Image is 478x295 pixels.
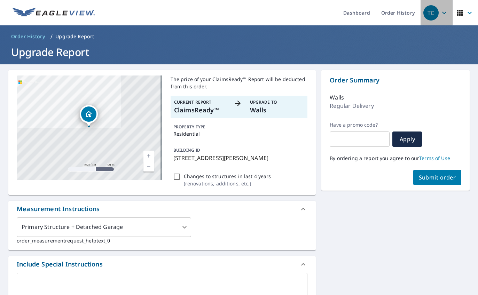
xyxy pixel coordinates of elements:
div: TC [423,5,439,21]
p: Walls [250,105,304,115]
p: ( renovations, additions, etc. ) [184,180,271,187]
a: Order History [8,31,48,42]
p: Upgrade Report [55,33,94,40]
a: Current Level 17, Zoom Out [143,161,154,172]
span: Submit order [419,174,456,181]
p: Walls [330,93,344,102]
p: Changes to structures in last 4 years [184,173,271,180]
div: Dropped pin, building 1, Residential property, 1048 W Johnathan Way Mustang, OK 73064 [80,105,98,127]
li: / [50,32,53,41]
nav: breadcrumb [8,31,470,42]
label: Have a promo code? [330,122,390,128]
p: Current Report [174,99,228,105]
p: Upgrade To [250,99,304,105]
button: Apply [392,131,422,147]
button: Submit order [413,170,462,185]
p: BUILDING ID [173,147,200,153]
p: Regular Delivery [330,102,374,110]
a: Terms of Use [419,155,450,161]
div: Measurement Instructions [8,201,316,217]
div: Primary Structure + Detached Garage [17,217,191,237]
a: Current Level 17, Zoom In [143,151,154,161]
p: PROPERTY TYPE [173,124,305,130]
span: Apply [398,135,416,143]
span: Order History [11,33,45,40]
p: Residential [173,130,305,137]
p: The price of your ClaimsReady™ Report will be deducted from this order. [171,75,308,90]
div: Include Special Instructions [8,256,316,273]
div: Include Special Instructions [17,260,103,269]
div: Measurement Instructions [17,204,100,214]
p: Order Summary [330,75,461,85]
p: [STREET_ADDRESS][PERSON_NAME] [173,154,305,162]
img: EV Logo [13,8,95,18]
p: By ordering a report you agree to our [330,155,461,161]
p: order_measurementrequest_helptext_0 [17,237,307,244]
p: ClaimsReady™ [174,105,228,115]
h1: Upgrade Report [8,45,470,59]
